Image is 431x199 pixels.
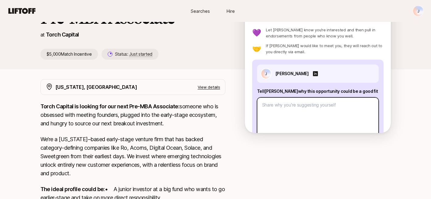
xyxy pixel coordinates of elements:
[216,5,246,17] a: Hire
[46,31,79,38] a: Torch Capital
[115,51,152,58] p: Status:
[252,29,261,37] p: 💜
[185,5,216,17] a: Searches
[40,135,225,178] p: We’re a [US_STATE]–based early-stage venture firm that has backed category-defining companies lik...
[266,27,383,39] p: Let [PERSON_NAME] know you’re interested and then pull in endorsements from people who know you w...
[417,7,419,15] p: J
[40,31,45,39] p: at
[227,8,235,14] span: Hire
[265,70,267,77] p: J
[40,102,225,128] p: someone who is obsessed with meeting founders, plugged into the early-stage ecosystem, and hungry...
[40,186,105,192] strong: The ideal profile could be:
[191,8,210,14] span: Searches
[252,45,261,52] p: 🤝
[129,51,152,57] span: Just started
[275,70,309,77] p: [PERSON_NAME]
[413,5,424,16] button: J
[55,83,137,91] p: [US_STATE], [GEOGRAPHIC_DATA]
[266,43,383,55] p: If [PERSON_NAME] would like to meet you, they will reach out to you directly via email.
[40,103,180,110] strong: Torch Capital is looking for our next Pre-MBA Associate:
[198,84,220,90] p: View details
[40,49,98,60] p: $5,000 Match Incentive
[257,88,379,95] p: Tell [PERSON_NAME] why this opportunity could be a good fit
[40,9,225,27] h1: Pre-MBA Associate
